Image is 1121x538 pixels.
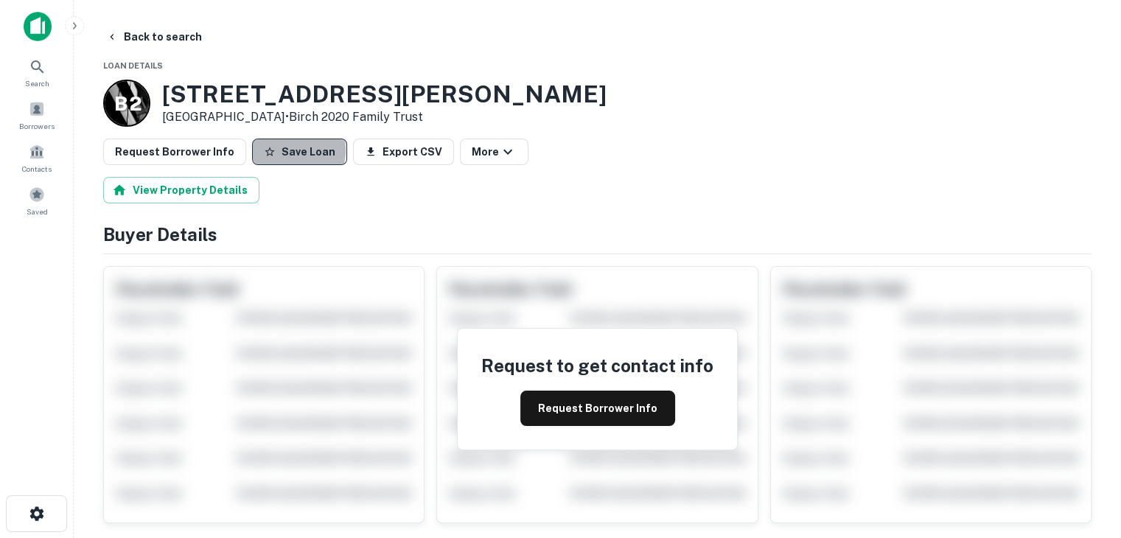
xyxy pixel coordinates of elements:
a: Borrowers [4,95,69,135]
a: Saved [4,181,69,220]
span: Saved [27,206,48,217]
span: Borrowers [19,120,55,132]
button: View Property Details [103,177,259,203]
button: Request Borrower Info [103,139,246,165]
p: B 2 [114,89,140,118]
button: Save Loan [252,139,347,165]
span: Contacts [22,163,52,175]
button: More [460,139,528,165]
a: Contacts [4,138,69,178]
img: capitalize-icon.png [24,12,52,41]
span: Loan Details [103,61,163,70]
a: Search [4,52,69,92]
button: Request Borrower Info [520,391,675,426]
button: Export CSV [353,139,454,165]
a: Birch 2020 Family Trust [289,110,423,124]
iframe: Chat Widget [1047,420,1121,491]
h4: Buyer Details [103,221,1092,248]
p: [GEOGRAPHIC_DATA] • [162,108,607,126]
h3: [STREET_ADDRESS][PERSON_NAME] [162,80,607,108]
button: Back to search [100,24,208,50]
h4: Request to get contact info [481,352,713,379]
span: Search [25,77,49,89]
